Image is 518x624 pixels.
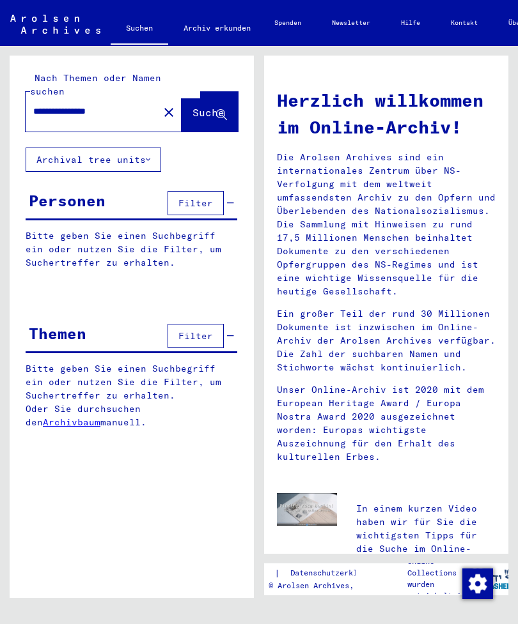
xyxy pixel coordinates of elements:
h1: Herzlich willkommen im Online-Archiv! [277,87,496,141]
button: Clear [156,99,182,125]
img: Arolsen_neg.svg [10,15,100,34]
div: Themen [29,322,86,345]
span: Suche [192,106,224,119]
button: Filter [168,191,224,215]
p: Die Arolsen Archives sind ein internationales Zentrum über NS-Verfolgung mit dem weltweit umfasse... [277,151,496,298]
a: Datenschutzerklärung [280,567,395,580]
div: Personen [29,189,106,212]
img: Zustimmung ändern [462,568,493,599]
mat-label: Nach Themen oder Namen suchen [30,72,161,97]
img: video.jpg [277,493,337,526]
a: Suchen [111,13,168,46]
a: Spenden [259,8,317,38]
p: Bitte geben Sie einen Suchbegriff ein oder nutzen Sie die Filter, um Suchertreffer zu erhalten. O... [26,362,238,429]
a: Newsletter [317,8,386,38]
p: Bitte geben Sie einen Suchbegriff ein oder nutzen Sie die Filter, um Suchertreffer zu erhalten. [26,229,237,270]
div: | [224,567,395,580]
button: Archival tree units [26,148,161,172]
button: Filter [168,324,224,348]
a: Archivbaum [43,416,100,428]
a: Kontakt [436,8,493,38]
span: Filter [178,330,213,342]
span: Filter [178,197,213,209]
button: Suche [182,92,238,132]
p: In einem kurzen Video haben wir für Sie die wichtigsten Tipps für die Suche im Online-Archiv zusa... [356,502,496,569]
mat-icon: close [161,105,177,120]
img: yv_logo.png [469,563,517,595]
a: Hilfe [386,8,436,38]
p: Unser Online-Archiv ist 2020 mit dem European Heritage Award / Europa Nostra Award 2020 ausgezeic... [277,383,496,464]
a: Archiv erkunden [168,13,266,43]
p: Ein großer Teil der rund 30 Millionen Dokumente ist inzwischen im Online-Archiv der Arolsen Archi... [277,307,496,374]
p: Copyright © Arolsen Archives, 2021 [224,580,395,591]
